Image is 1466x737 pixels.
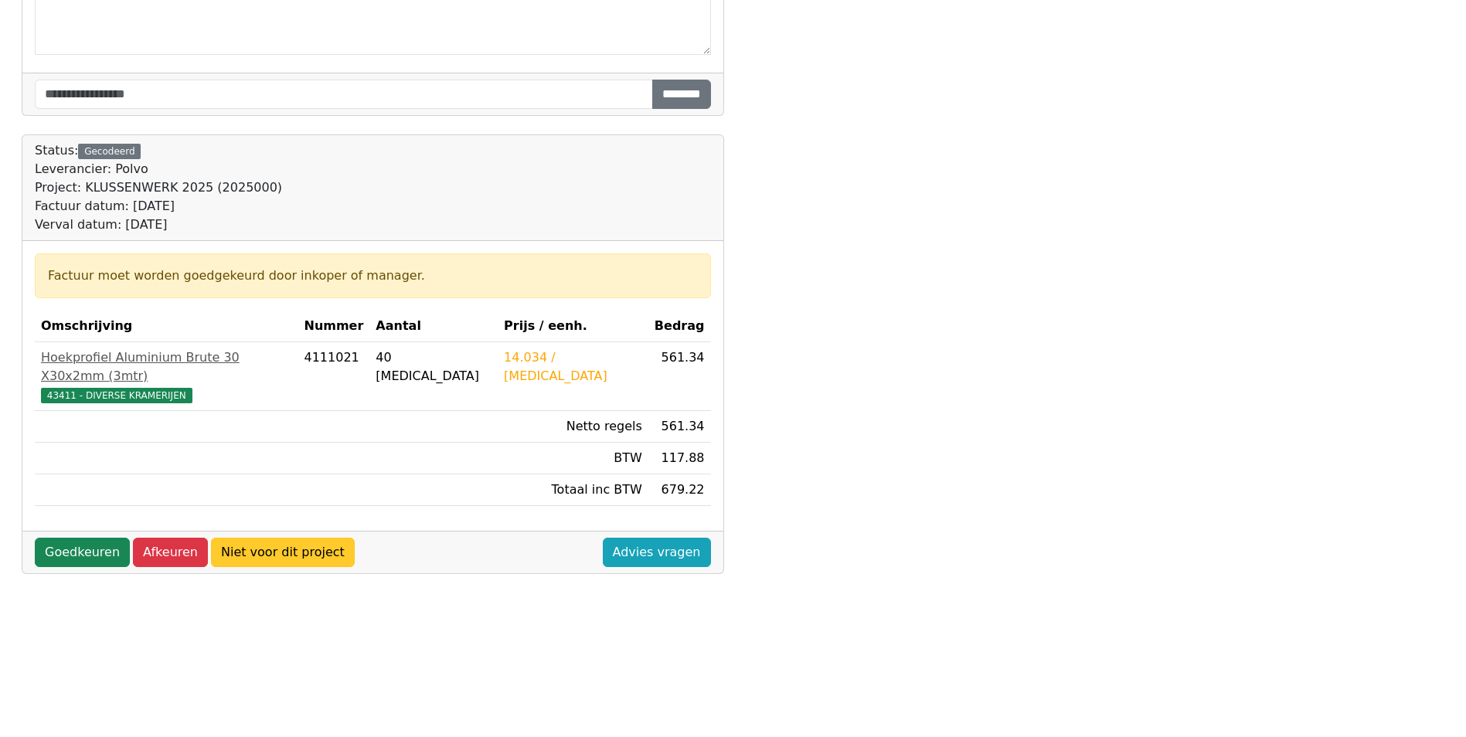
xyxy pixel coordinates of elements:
[498,474,648,506] td: Totaal inc BTW
[35,141,282,234] div: Status:
[298,342,369,411] td: 4111021
[35,538,130,567] a: Goedkeuren
[648,342,711,411] td: 561.34
[504,348,642,385] div: 14.034 / [MEDICAL_DATA]
[48,267,698,285] div: Factuur moet worden goedgekeurd door inkoper of manager.
[78,144,141,159] div: Gecodeerd
[648,443,711,474] td: 117.88
[41,348,291,404] a: Hoekprofiel Aluminium Brute 30 X30x2mm (3mtr)43411 - DIVERSE KRAMERIJEN
[35,216,282,234] div: Verval datum: [DATE]
[376,348,492,385] div: 40 [MEDICAL_DATA]
[133,538,208,567] a: Afkeuren
[498,411,648,443] td: Netto regels
[41,388,192,403] span: 43411 - DIVERSE KRAMERIJEN
[603,538,711,567] a: Advies vragen
[35,178,282,197] div: Project: KLUSSENWERK 2025 (2025000)
[648,311,711,342] th: Bedrag
[41,348,291,385] div: Hoekprofiel Aluminium Brute 30 X30x2mm (3mtr)
[648,411,711,443] td: 561.34
[35,311,298,342] th: Omschrijving
[648,474,711,506] td: 679.22
[35,197,282,216] div: Factuur datum: [DATE]
[498,311,648,342] th: Prijs / eenh.
[498,443,648,474] td: BTW
[298,311,369,342] th: Nummer
[211,538,355,567] a: Niet voor dit project
[369,311,498,342] th: Aantal
[35,160,282,178] div: Leverancier: Polvo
